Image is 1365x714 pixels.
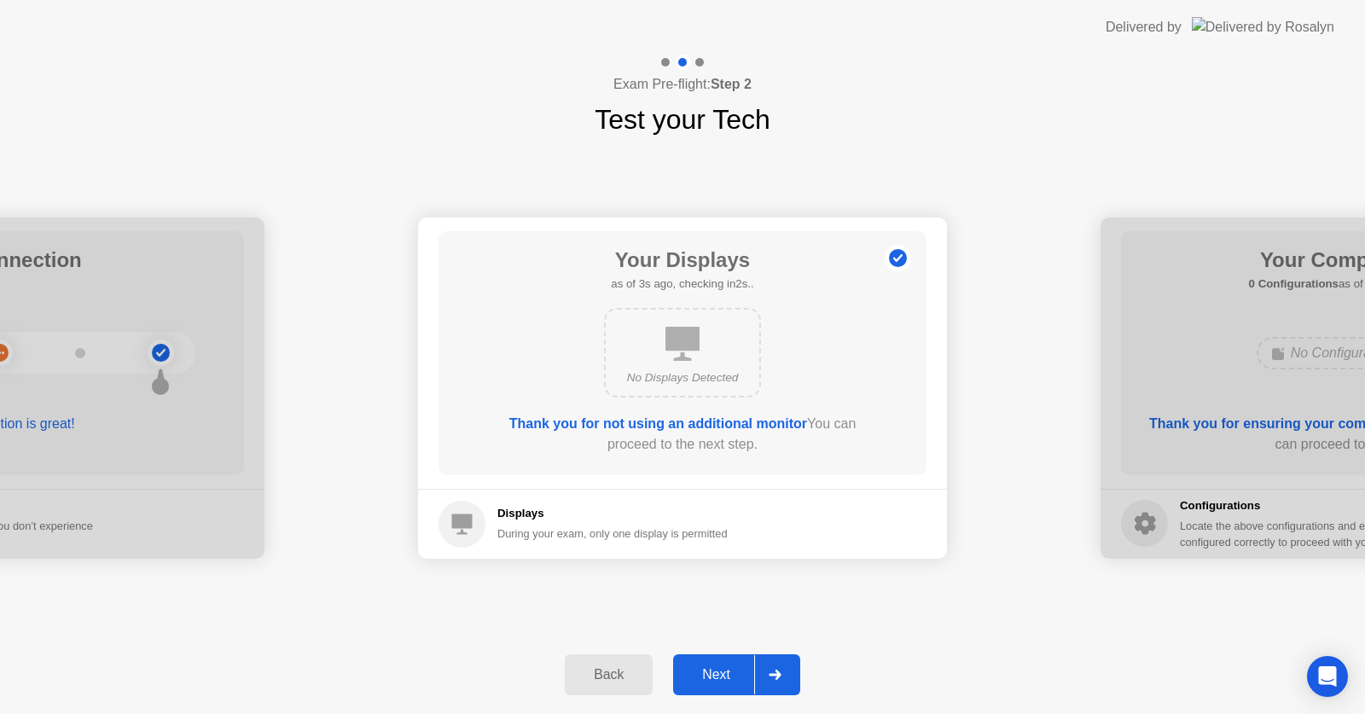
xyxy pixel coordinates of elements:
[1307,656,1348,697] div: Open Intercom Messenger
[1106,17,1182,38] div: Delivered by
[509,416,807,431] b: Thank you for not using an additional monitor
[570,667,648,682] div: Back
[1192,17,1334,37] img: Delivered by Rosalyn
[673,654,800,695] button: Next
[595,99,770,140] h1: Test your Tech
[565,654,653,695] button: Back
[611,276,753,293] h5: as of 3s ago, checking in2s..
[611,245,753,276] h1: Your Displays
[711,77,752,91] b: Step 2
[613,74,752,95] h4: Exam Pre-flight:
[678,667,754,682] div: Next
[497,505,728,522] h5: Displays
[487,414,878,455] div: You can proceed to the next step.
[619,369,746,386] div: No Displays Detected
[497,525,728,542] div: During your exam, only one display is permitted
